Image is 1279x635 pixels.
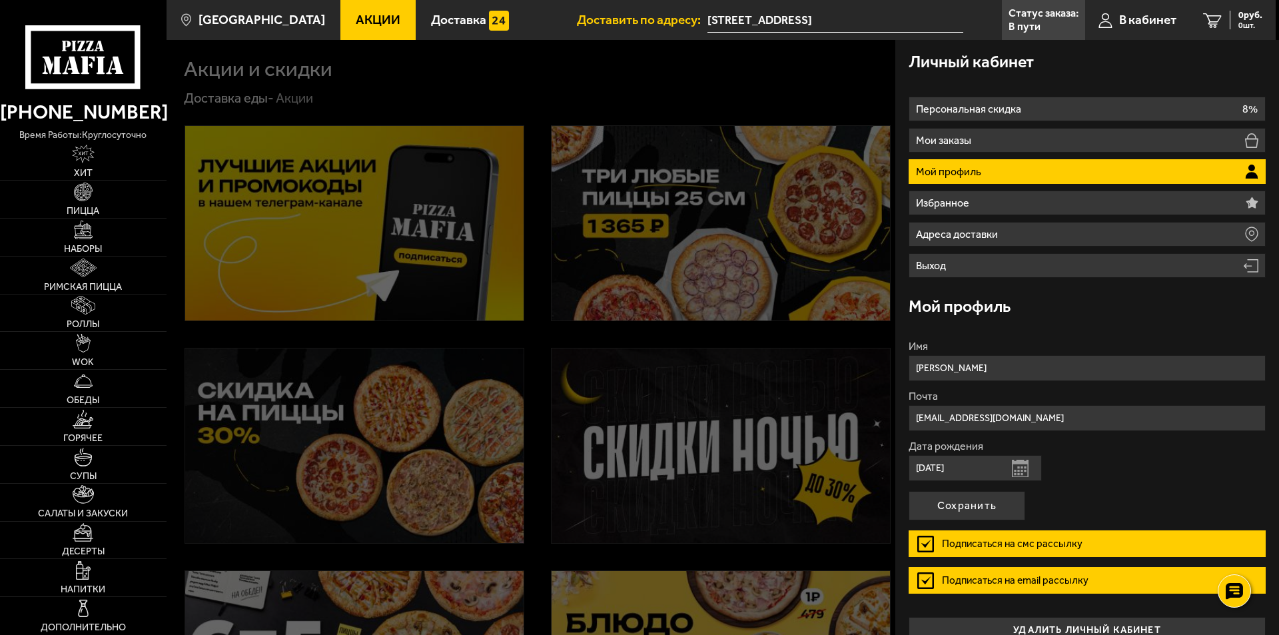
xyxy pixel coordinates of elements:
span: Доставка [431,13,486,26]
span: Салаты и закуски [38,509,128,518]
span: Супы [70,472,97,481]
span: Обеды [67,396,99,405]
label: Почта [909,391,1266,402]
p: В пути [1009,21,1041,32]
p: Адреса доставки [916,229,1001,240]
span: [GEOGRAPHIC_DATA] [199,13,325,26]
label: Дата рождения [909,441,1266,452]
input: Ваш адрес доставки [707,8,963,33]
span: Напитки [61,585,105,594]
span: Горячее [63,434,103,443]
label: Подписаться на смс рассылку [909,530,1266,557]
input: Ваша дата рождения [909,455,1042,481]
span: Римская пицца [44,283,122,292]
input: Ваше имя [909,355,1266,381]
span: Россия, Санкт-Петербург, набережная Обводного канала, 24Д [707,8,963,33]
span: Десерты [62,547,105,556]
span: Наборы [64,245,102,254]
h3: Личный кабинет [909,53,1034,70]
label: Имя [909,341,1266,352]
span: WOK [72,358,94,367]
p: Выход [916,261,949,271]
span: Дополнительно [41,623,126,632]
input: Ваш e-mail [909,405,1266,431]
span: Роллы [67,320,99,329]
button: Сохранить [909,491,1025,520]
span: 0 шт. [1238,21,1262,29]
span: Пицца [67,207,99,216]
p: Мои заказы [916,135,975,146]
span: 0 руб. [1238,11,1262,20]
span: Хит [74,169,93,178]
span: В кабинет [1119,13,1176,26]
h3: Мой профиль [909,298,1011,315]
span: Доставить по адресу: [577,13,707,26]
span: Акции [356,13,400,26]
label: Подписаться на email рассылку [909,567,1266,594]
p: Персональная скидка [916,104,1025,115]
img: 15daf4d41897b9f0e9f617042186c801.svg [489,11,509,31]
p: 8% [1242,104,1258,115]
button: Открыть календарь [1012,460,1029,477]
p: Статус заказа: [1009,8,1078,19]
p: Избранное [916,198,973,209]
p: Мой профиль [916,167,985,177]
